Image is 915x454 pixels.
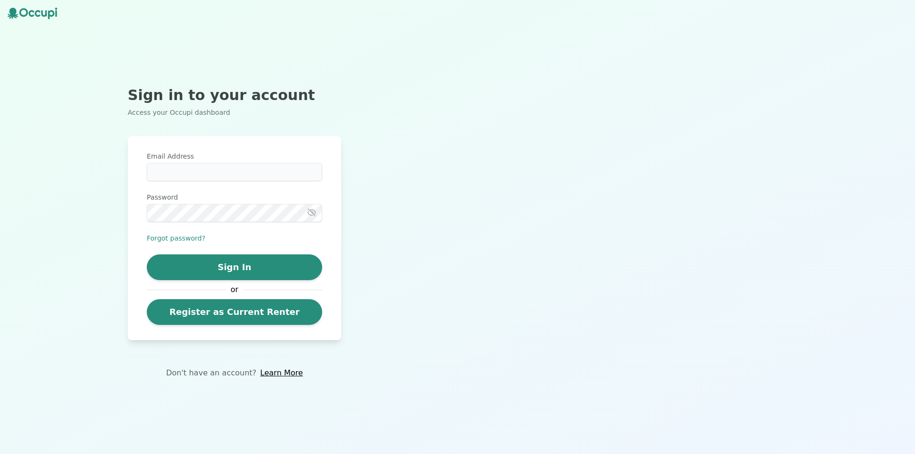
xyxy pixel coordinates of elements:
a: Learn More [260,367,303,379]
p: Access your Occupi dashboard [128,108,341,117]
button: Sign In [147,254,322,280]
label: Email Address [147,151,322,161]
h2: Sign in to your account [128,87,341,104]
span: or [226,284,243,295]
button: Forgot password? [147,233,205,243]
p: Don't have an account? [166,367,256,379]
label: Password [147,192,322,202]
a: Register as Current Renter [147,299,322,325]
